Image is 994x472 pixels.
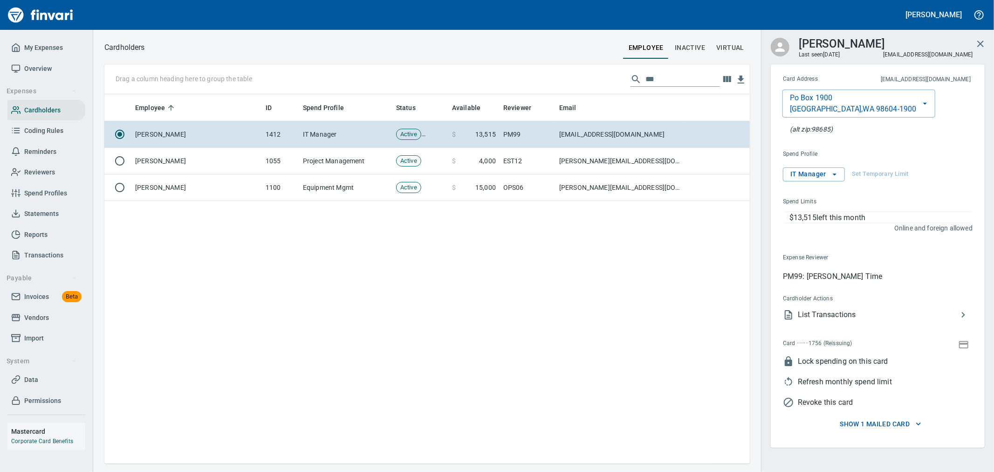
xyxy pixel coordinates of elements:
[7,286,85,307] a: InvoicesBeta
[7,85,77,97] span: Expenses
[790,92,833,104] p: Po Box 1900
[24,333,44,344] span: Import
[131,148,262,174] td: [PERSON_NAME]
[906,10,962,20] h5: [PERSON_NAME]
[479,156,496,166] span: 4,000
[789,212,972,223] p: $13,515 left this month
[3,353,81,370] button: System
[799,35,885,50] h3: [PERSON_NAME]
[24,104,61,116] span: Cardholders
[798,309,958,320] span: List Transactions
[24,187,67,199] span: Spend Profiles
[7,162,85,183] a: Reviewers
[3,270,81,287] button: Payable
[7,328,85,349] a: Import
[790,104,917,115] p: [GEOGRAPHIC_DATA] , WA 98604-1900
[7,245,85,266] a: Transactions
[904,7,964,22] button: [PERSON_NAME]
[7,120,85,141] a: Coding Rules
[783,167,845,181] button: IT Manager
[262,174,299,201] td: 1100
[24,146,56,158] span: Reminders
[3,83,81,100] button: Expenses
[782,90,935,118] button: Po Box 1900[GEOGRAPHIC_DATA],WA 98604-1900
[24,312,49,324] span: Vendors
[500,174,555,201] td: OPS06
[7,203,85,224] a: Statements
[303,102,356,113] span: Spend Profile
[823,51,840,58] time: [DATE]
[555,121,686,148] td: [EMAIL_ADDRESS][DOMAIN_NAME]
[850,167,911,181] button: Set Temporary Limit
[720,72,734,86] button: Choose columns to display
[131,174,262,201] td: [PERSON_NAME]
[783,150,894,159] span: Spend Profile
[104,42,145,53] p: Cardholders
[452,156,456,166] span: $
[24,374,38,386] span: Data
[790,168,837,180] span: IT Manager
[397,183,421,192] span: Active
[24,63,52,75] span: Overview
[775,223,973,233] p: Online and foreign allowed
[783,271,973,282] p: PM99: [PERSON_NAME] Time
[7,183,85,204] a: Spend Profiles
[24,229,48,241] span: Reports
[7,355,77,367] span: System
[135,102,165,113] span: Employee
[555,148,686,174] td: [PERSON_NAME][EMAIL_ADDRESS][DOMAIN_NAME]
[303,102,344,113] span: Spend Profile
[559,102,576,113] span: Email
[452,102,493,113] span: Available
[783,197,894,207] span: Spend Limits
[24,42,63,54] span: My Expenses
[24,291,49,303] span: Invoices
[24,250,63,261] span: Transactions
[262,121,299,148] td: 1412
[503,102,531,113] span: Reviewer
[500,148,555,174] td: EST12
[798,356,973,367] span: Lock spending on this card
[7,58,85,79] a: Overview
[24,125,63,137] span: Coding Rules
[452,183,456,192] span: $
[969,33,992,55] button: Close cardholder
[7,141,85,162] a: Reminders
[24,395,61,407] span: Permissions
[262,148,299,174] td: 1055
[503,102,543,113] span: Reviewer
[783,75,850,84] span: Card Address
[783,339,905,348] span: Card ········1756 (Reissuing)
[475,130,496,139] span: 13,515
[397,157,421,166] span: Active
[131,121,262,148] td: [PERSON_NAME]
[104,42,145,53] nav: breadcrumb
[475,183,496,192] span: 15,000
[396,102,416,113] span: Status
[734,73,748,87] button: Download Table
[559,102,589,113] span: Email
[882,50,974,59] span: [EMAIL_ADDRESS][DOMAIN_NAME]
[299,121,392,148] td: IT Manager
[852,169,909,180] span: Set Temporary Limit
[452,102,480,113] span: Available
[799,50,840,60] span: Last seen
[790,125,833,134] p: At the pump (or any AVS check), this zip will also be accepted
[6,4,75,26] img: Finvari
[266,102,284,113] span: ID
[7,224,85,245] a: Reports
[798,376,973,388] span: Refresh monthly spend limit
[396,102,428,113] span: Status
[7,390,85,411] a: Permissions
[7,100,85,121] a: Cardholders
[7,307,85,328] a: Vendors
[452,130,456,139] span: $
[24,167,55,178] span: Reviewers
[798,397,973,408] span: Revoke this card
[775,416,981,433] button: Show 1 Mailed card
[629,42,664,54] span: employee
[135,102,177,113] span: Employee
[299,148,392,174] td: Project Management
[675,42,705,54] span: Inactive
